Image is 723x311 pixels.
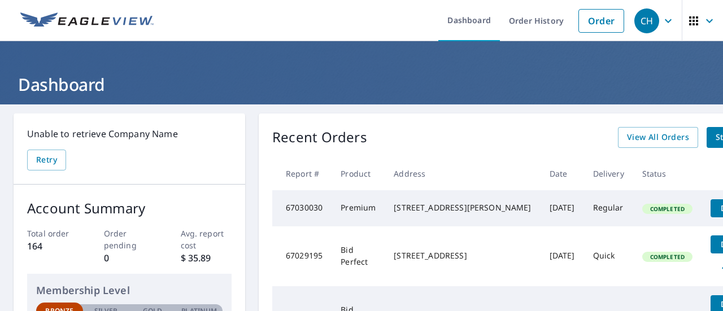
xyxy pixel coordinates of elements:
td: Premium [332,190,385,226]
p: Membership Level [36,283,223,298]
div: [STREET_ADDRESS] [394,250,531,261]
img: EV Logo [20,12,154,29]
span: Completed [643,253,691,261]
td: 67029195 [272,226,332,286]
a: View All Orders [618,127,698,148]
p: 0 [104,251,155,265]
p: Total order [27,227,79,239]
td: [DATE] [541,190,584,226]
td: [DATE] [541,226,584,286]
td: 67030030 [272,190,332,226]
div: [STREET_ADDRESS][PERSON_NAME] [394,202,531,213]
a: Order [578,9,624,33]
span: Retry [36,153,57,167]
p: Recent Orders [272,127,367,148]
span: Completed [643,205,691,213]
button: Retry [27,150,66,170]
th: Address [385,157,540,190]
h1: Dashboard [14,73,709,96]
th: Product [332,157,385,190]
td: Quick [584,226,633,286]
p: Order pending [104,227,155,251]
th: Status [633,157,702,190]
p: 164 [27,239,79,253]
th: Report # [272,157,332,190]
span: View All Orders [627,130,689,144]
p: Unable to retrieve Company Name [27,127,232,141]
th: Date [541,157,584,190]
td: Bid Perfect [332,226,385,286]
p: $ 35.89 [181,251,232,265]
p: Avg. report cost [181,227,232,251]
div: CH [634,8,659,33]
td: Regular [584,190,633,226]
p: Account Summary [27,198,232,218]
th: Delivery [584,157,633,190]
